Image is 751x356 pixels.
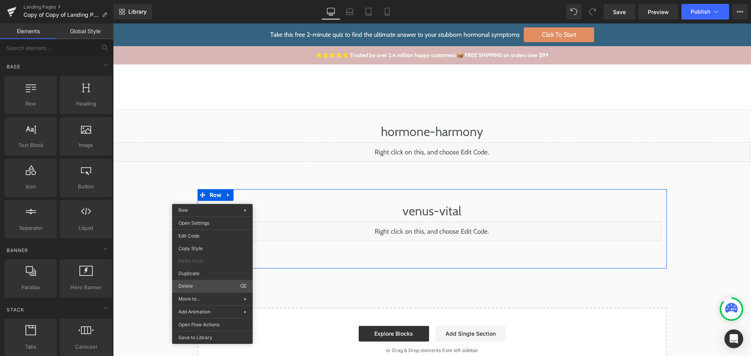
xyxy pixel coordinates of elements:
a: Mobile [378,4,397,20]
a: Laptop [340,4,359,20]
a: Explore Blocks [246,302,316,318]
span: Row [95,166,111,177]
span: Preview [648,8,669,16]
span: Edit Code [178,233,246,240]
a: Landing Pages [23,4,113,10]
button: Publish [681,4,729,20]
span: Add Animation [178,308,244,315]
button: More [732,4,748,20]
span: Publish [691,9,710,15]
span: Banner [6,247,29,254]
span: Text Block [7,141,54,149]
button: Redo [585,4,600,20]
span: Save [613,8,626,16]
span: Click To Start [411,4,481,19]
a: Expand / Collapse [110,166,120,177]
span: Heading [62,100,110,108]
span: Icon [7,182,54,191]
span: Tabs [7,343,54,351]
a: Preview [638,4,678,20]
a: Tablet [359,4,378,20]
span: Copy of Copy of Landing Page - [DATE] 20:57:48 [23,12,99,18]
span: Open Flow Actions [178,321,246,328]
span: Carousel [62,343,110,351]
span: Liquid [62,224,110,232]
span: Library [128,8,147,15]
span: Row [178,207,188,213]
a: Global Style [57,23,113,39]
span: Button [62,182,110,191]
span: Copy Style [178,245,246,252]
a: New Library [113,4,152,20]
p: or Drag & Drop elements from left sidebar [97,324,541,330]
span: ⌫ [240,283,246,290]
button: Undo [566,4,582,20]
a: Add Single Section [322,302,393,318]
span: Save to Library [178,334,246,341]
span: Paste Style [178,258,246,265]
span: Duplicate [178,270,246,277]
h1: venus-vital [90,177,548,198]
span: Parallax [7,283,54,292]
span: Base [6,63,21,70]
span: Delete [178,283,240,290]
span: Separator [7,224,54,232]
span: Image [62,141,110,149]
span: Row [7,100,54,108]
div: Open Intercom Messenger [724,329,743,348]
a: Desktop [322,4,340,20]
span: Stack [6,306,25,313]
a: ⭐⭐⭐⭐⭐ Trusted by over 2.4 million happy customers 📦 FREE SHIPPING on orders over $99 [203,28,435,35]
span: Open Settings [178,220,246,227]
span: Hero Banner [62,283,110,292]
span: Move to... [178,295,244,302]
